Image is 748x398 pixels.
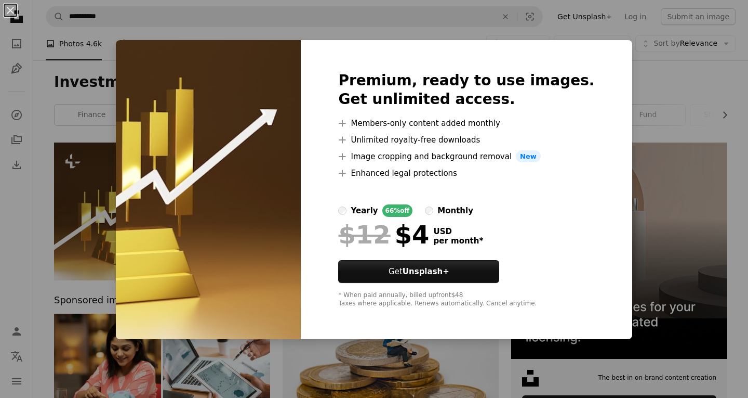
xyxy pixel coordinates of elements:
span: New [516,150,541,163]
input: monthly [425,207,433,215]
span: per month * [433,236,483,246]
li: Unlimited royalty-free downloads [338,134,594,146]
div: * When paid annually, billed upfront $48 Taxes where applicable. Renews automatically. Cancel any... [338,291,594,308]
li: Enhanced legal protections [338,167,594,179]
h2: Premium, ready to use images. Get unlimited access. [338,71,594,109]
div: 66% off [382,204,413,217]
li: Members-only content added monthly [338,117,594,130]
li: Image cropping and background removal [338,150,594,163]
span: USD [433,227,483,236]
button: GetUnsplash+ [338,260,499,283]
img: premium_photo-1682309799578-6e685bacd4e1 [116,40,301,340]
div: monthly [437,204,473,217]
span: $12 [338,221,390,248]
input: yearly66%off [338,207,346,215]
div: yearly [351,204,378,217]
strong: Unsplash+ [403,267,449,276]
div: $4 [338,221,429,248]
